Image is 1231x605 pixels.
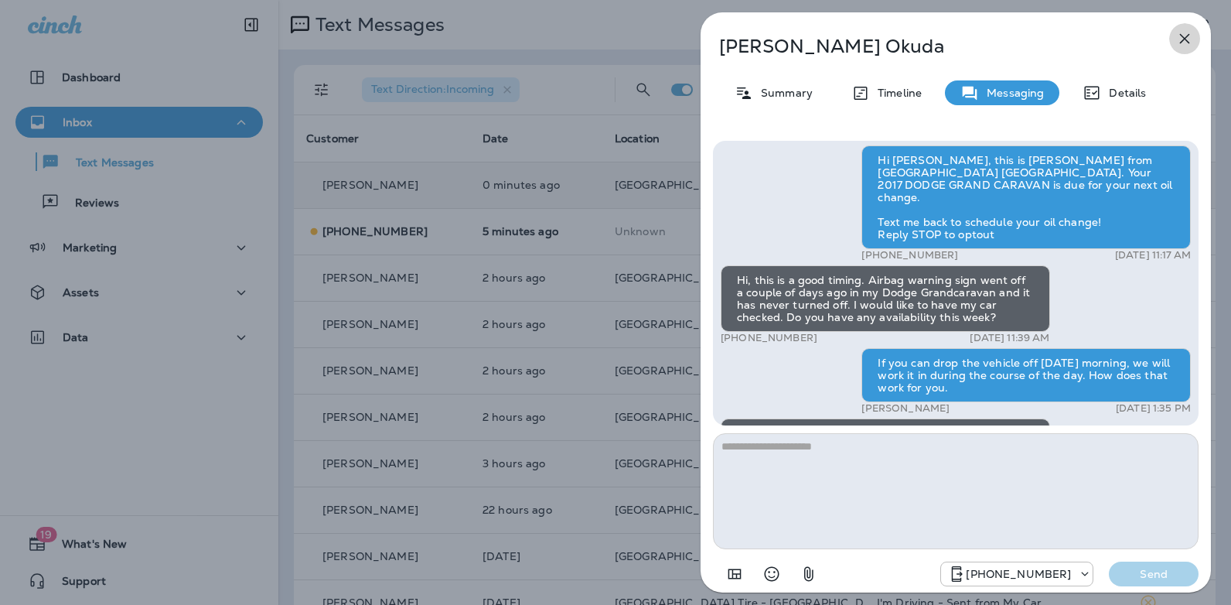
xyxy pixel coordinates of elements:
button: Select an emoji [756,559,787,590]
p: [DATE] 11:39 AM [970,332,1049,344]
p: [PERSON_NAME] Okuda [719,36,1141,57]
p: [DATE] 11:17 AM [1115,249,1191,261]
p: [PERSON_NAME] [861,402,950,415]
p: Messaging [979,87,1044,99]
div: Hi [PERSON_NAME], this is [PERSON_NAME] from [GEOGRAPHIC_DATA] [GEOGRAPHIC_DATA]. Your 2017 DODGE... [861,145,1191,249]
div: That works for me. If it takes long, could I use shuttle to go to my work (UNC) and come back to ... [721,419,1050,485]
p: [PHONE_NUMBER] [966,568,1071,580]
p: [PHONE_NUMBER] [721,332,817,344]
p: [PHONE_NUMBER] [861,249,958,261]
div: +1 (984) 409-9300 [941,565,1093,583]
p: Timeline [870,87,922,99]
p: Summary [753,87,813,99]
div: If you can drop the vehicle off [DATE] morning, we will work it in during the course of the day. ... [861,348,1191,402]
p: Details [1101,87,1146,99]
div: Hi, this is a good timing. Airbag warning sign went off a couple of days ago in my Dodge Grandcar... [721,265,1050,332]
p: [DATE] 1:35 PM [1116,402,1191,415]
button: Add in a premade template [719,559,750,590]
